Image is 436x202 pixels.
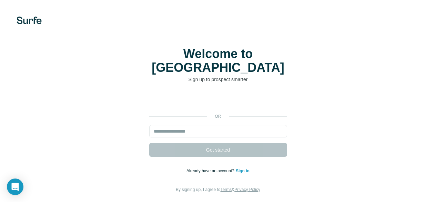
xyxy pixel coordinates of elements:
span: Already have an account? [186,169,236,173]
a: Sign in [236,169,250,173]
p: or [207,113,229,119]
h1: Welcome to [GEOGRAPHIC_DATA] [149,47,287,75]
span: By signing up, I agree to & [176,187,260,192]
img: Surfe's logo [17,17,42,24]
iframe: Кнопка "Войти с аккаунтом Google" [146,93,291,108]
p: Sign up to prospect smarter [149,76,287,83]
a: Privacy Policy [234,187,260,192]
a: Terms [221,187,232,192]
div: Open Intercom Messenger [7,179,23,195]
